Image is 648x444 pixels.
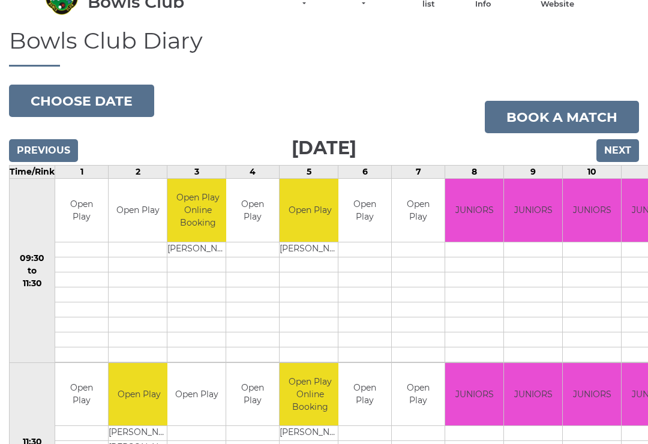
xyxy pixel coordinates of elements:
td: JUNIORS [445,179,503,242]
td: 9 [504,166,563,179]
td: JUNIORS [563,179,621,242]
td: Open Play [392,179,445,242]
td: [PERSON_NAME] [167,242,228,257]
input: Next [596,139,639,162]
td: [PERSON_NAME] [109,426,169,441]
button: Choose date [9,85,154,117]
td: 09:30 to 11:30 [10,179,55,363]
td: Open Play [55,179,108,242]
td: Open Play [226,179,279,242]
td: 4 [226,166,280,179]
td: 8 [445,166,504,179]
td: Open Play [109,179,167,242]
td: 2 [109,166,167,179]
td: JUNIORS [504,179,562,242]
td: Open Play Online Booking [167,179,228,242]
td: 10 [563,166,622,179]
td: Open Play [392,363,445,426]
td: Open Play Online Booking [280,363,340,426]
td: JUNIORS [563,363,621,426]
td: Open Play [338,179,391,242]
td: 3 [167,166,226,179]
td: 5 [280,166,338,179]
input: Previous [9,139,78,162]
td: Open Play [226,363,279,426]
td: Open Play [109,363,169,426]
td: Open Play [167,363,226,426]
td: Open Play [338,363,391,426]
td: 1 [55,166,109,179]
td: [PERSON_NAME] [280,242,340,257]
td: Time/Rink [10,166,55,179]
h1: Bowls Club Diary [9,28,639,67]
td: 6 [338,166,392,179]
a: Book a match [485,101,639,133]
td: 7 [392,166,445,179]
td: JUNIORS [504,363,562,426]
td: Open Play [280,179,340,242]
td: JUNIORS [445,363,503,426]
td: [PERSON_NAME] [280,426,340,441]
td: Open Play [55,363,108,426]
